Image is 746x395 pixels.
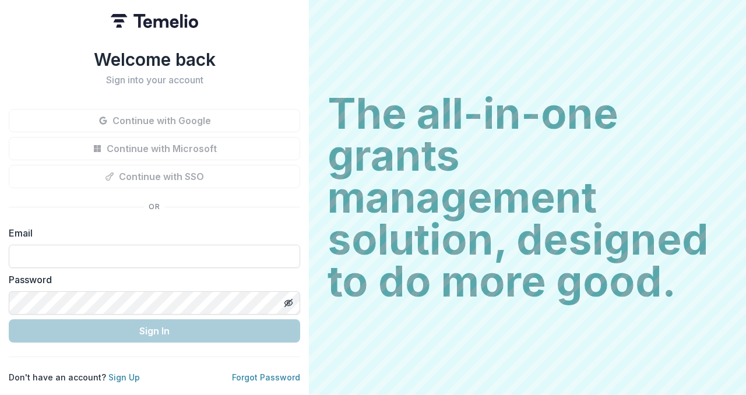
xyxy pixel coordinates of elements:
[9,371,140,383] p: Don't have an account?
[9,226,293,240] label: Email
[9,319,300,343] button: Sign In
[9,49,300,70] h1: Welcome back
[9,137,300,160] button: Continue with Microsoft
[108,372,140,382] a: Sign Up
[279,294,298,312] button: Toggle password visibility
[111,14,198,28] img: Temelio
[9,273,293,287] label: Password
[232,372,300,382] a: Forgot Password
[9,109,300,132] button: Continue with Google
[9,75,300,86] h2: Sign into your account
[9,165,300,188] button: Continue with SSO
